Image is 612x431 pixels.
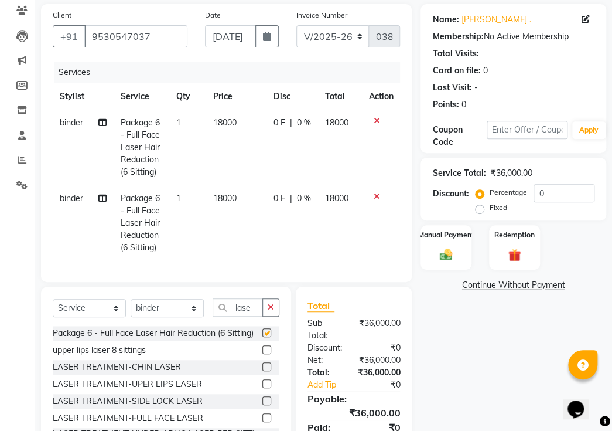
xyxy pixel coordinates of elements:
[213,117,237,128] span: 18000
[432,30,483,43] div: Membership:
[53,395,203,408] div: LASER TREATMENT-SIDE LOCK LASER
[487,121,567,139] input: Enter Offer / Coupon Code
[432,65,480,77] div: Card on file:
[325,193,348,203] span: 18000
[432,13,459,26] div: Name:
[354,342,409,354] div: ₹0
[53,83,114,110] th: Stylist
[299,342,354,354] div: Discount:
[296,10,347,21] label: Invoice Number
[572,121,606,139] button: Apply
[53,344,146,357] div: upper lips laser 8 sittings
[290,117,292,129] span: |
[299,366,348,379] div: Total:
[213,193,237,203] span: 18000
[432,82,471,94] div: Last Visit:
[432,167,486,179] div: Service Total:
[418,230,474,240] label: Manual Payment
[318,83,361,110] th: Total
[504,247,525,263] img: _gift.svg
[299,392,409,406] div: Payable:
[297,117,311,129] span: 0 %
[490,167,532,179] div: ₹36,000.00
[299,317,350,342] div: Sub Total:
[563,384,600,419] iframe: chat widget
[297,192,311,205] span: 0 %
[273,192,285,205] span: 0 F
[489,187,526,198] label: Percentage
[432,124,486,148] div: Coupon Code
[361,83,400,110] th: Action
[53,25,86,47] button: +91
[114,83,169,110] th: Service
[432,99,459,111] div: Points:
[205,10,221,21] label: Date
[299,406,409,420] div: ₹36,000.00
[325,117,348,128] span: 18000
[461,13,531,26] a: [PERSON_NAME] .
[206,83,266,110] th: Price
[213,298,263,317] input: Search or Scan
[169,83,206,110] th: Qty
[53,361,181,374] div: LASER TREATMENT-CHIN LASER
[84,25,187,47] input: Search by Name/Mobile/Email/Code
[348,366,409,379] div: ₹36,000.00
[53,10,71,21] label: Client
[60,117,83,128] span: binder
[53,378,202,391] div: LASER TREATMENT-UPER LIPS LASER
[350,354,409,366] div: ₹36,000.00
[60,193,83,203] span: binder
[53,327,254,340] div: Package 6 - Full Face Laser Hair Reduction (6 Sitting)
[461,99,466,111] div: 0
[432,188,469,200] div: Discount:
[474,82,477,94] div: -
[363,379,409,391] div: ₹0
[483,65,487,77] div: 0
[494,230,535,240] label: Redemption
[350,317,409,342] div: ₹36,000.00
[176,193,181,203] span: 1
[176,117,181,128] span: 1
[436,247,456,262] img: _cash.svg
[266,83,318,110] th: Disc
[273,117,285,129] span: 0 F
[121,193,160,253] span: Package 6 - Full Face Laser Hair Reduction (6 Sitting)
[423,279,604,291] a: Continue Without Payment
[307,300,334,312] span: Total
[299,354,350,366] div: Net:
[121,117,160,177] span: Package 6 - Full Face Laser Hair Reduction (6 Sitting)
[299,379,363,391] a: Add Tip
[489,202,507,213] label: Fixed
[290,192,292,205] span: |
[432,47,478,60] div: Total Visits:
[53,412,203,425] div: LASER TREATMENT-FULL FACE LASER
[432,30,594,43] div: No Active Membership
[54,62,409,83] div: Services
